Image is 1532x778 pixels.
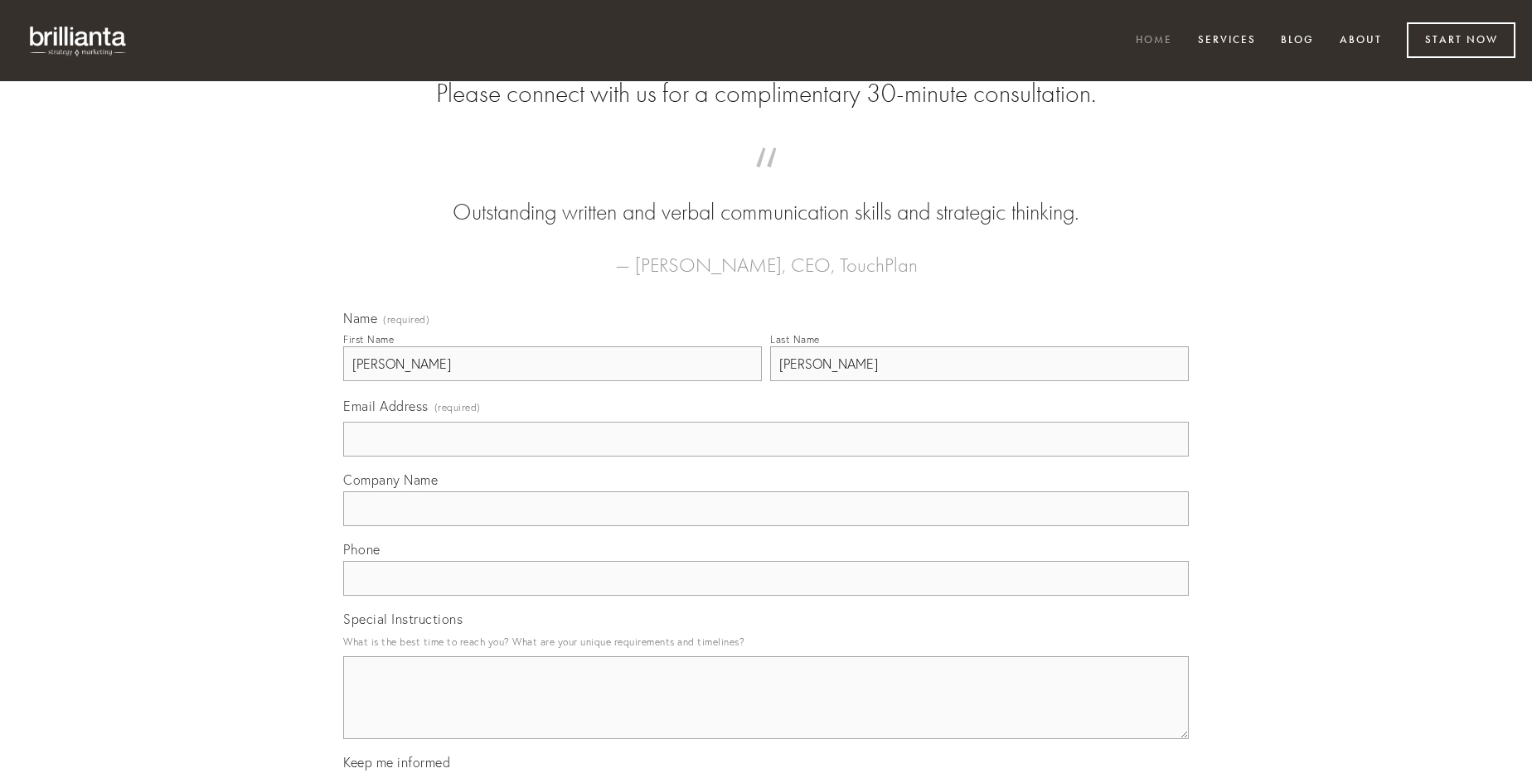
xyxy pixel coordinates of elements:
[770,333,820,346] div: Last Name
[370,164,1162,229] blockquote: Outstanding written and verbal communication skills and strategic thinking.
[1270,27,1325,55] a: Blog
[17,17,141,65] img: brillianta - research, strategy, marketing
[343,398,429,414] span: Email Address
[343,631,1189,653] p: What is the best time to reach you? What are your unique requirements and timelines?
[343,471,438,488] span: Company Name
[1407,22,1515,58] a: Start Now
[343,611,463,627] span: Special Instructions
[343,541,381,558] span: Phone
[343,78,1189,109] h2: Please connect with us for a complimentary 30-minute consultation.
[383,315,429,325] span: (required)
[343,310,377,326] span: Name
[343,333,394,346] div: First Name
[1187,27,1267,55] a: Services
[370,164,1162,196] span: “
[1125,27,1183,55] a: Home
[343,754,450,771] span: Keep me informed
[434,396,481,418] span: (required)
[370,229,1162,282] figcaption: — [PERSON_NAME], CEO, TouchPlan
[1329,27,1393,55] a: About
